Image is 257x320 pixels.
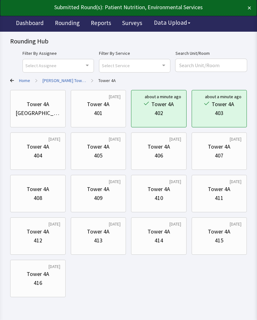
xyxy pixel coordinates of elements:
div: [DATE] [169,178,181,185]
div: Tower 4A [27,227,49,236]
div: Tower 4A [208,185,230,194]
div: [DATE] [169,221,181,227]
a: Surveys [117,16,147,32]
div: [DATE] [169,136,181,142]
div: [DATE] [230,221,241,227]
div: about a minute ago [205,93,241,100]
div: Tower 4A [27,142,49,151]
div: [DATE] [109,221,121,227]
div: 411 [215,194,223,202]
div: Tower 4A [87,142,109,151]
div: 408 [34,194,42,202]
div: [DATE] [109,136,121,142]
a: Dashboard [11,16,49,32]
button: × [247,3,251,13]
div: Tower 4A [87,100,109,109]
div: 406 [155,151,163,160]
div: 401 [94,109,102,118]
div: 410 [155,194,163,202]
div: 416 [34,278,42,287]
div: 414 [155,236,163,245]
div: Tower 4A [148,227,170,236]
div: Tower 4A [151,100,174,109]
div: 412 [34,236,42,245]
div: Tower 4A [148,142,170,151]
div: Submitted Round(s): Patient Nutrition, Environmental Services [6,3,227,12]
div: [GEOGRAPHIC_DATA] [16,109,60,118]
div: 415 [215,236,223,245]
div: Tower 4A [27,100,49,109]
div: Tower 4A [208,227,230,236]
span: > [91,74,93,87]
a: Rounding [50,16,84,32]
div: Tower 4A [87,185,109,194]
div: [DATE] [230,178,241,185]
div: [DATE] [49,221,60,227]
input: Search Unit/Room [175,59,247,72]
a: Home [19,77,30,84]
button: Data Upload [150,17,194,29]
div: 404 [34,151,42,160]
div: about a minute ago [145,93,181,100]
div: [DATE] [109,93,121,100]
a: John Sealy Towers [43,77,86,84]
div: Tower 4A [27,270,49,278]
div: Tower 4A [27,185,49,194]
div: Tower 4A [87,227,109,236]
div: 409 [94,194,102,202]
div: 402 [155,109,163,118]
div: [DATE] [230,136,241,142]
div: 407 [215,151,223,160]
div: 413 [94,236,102,245]
div: Rounding Hub [10,37,247,46]
div: 405 [94,151,102,160]
a: Reports [86,16,116,32]
div: Tower 4A [208,142,230,151]
a: Tower 4A [98,77,116,84]
div: [DATE] [109,178,121,185]
div: [DATE] [49,136,60,142]
label: Filter By Assignee [23,49,94,57]
span: > [35,74,37,87]
label: Filter By Service [99,49,170,57]
div: 403 [215,109,223,118]
div: Tower 4A [212,100,234,109]
div: Tower 4A [148,185,170,194]
span: Select Service [102,62,130,69]
div: [DATE] [49,263,60,270]
label: Search Unit/Room [175,49,247,57]
span: Select Assignee [25,62,56,69]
